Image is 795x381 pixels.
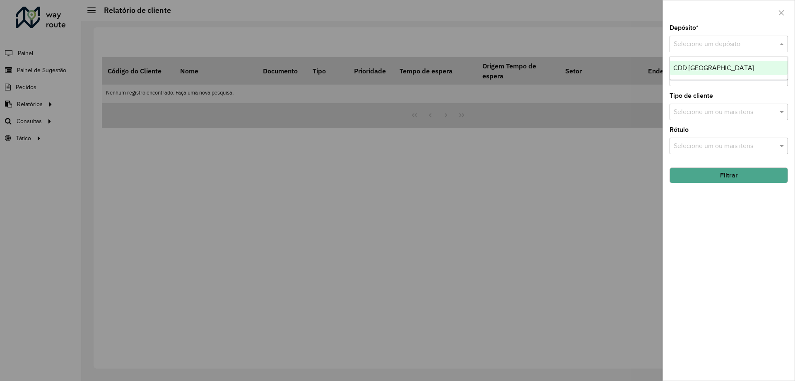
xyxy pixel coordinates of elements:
[670,23,699,33] label: Depósito
[670,125,689,135] label: Rótulo
[670,167,788,183] button: Filtrar
[673,64,754,71] span: CDD [GEOGRAPHIC_DATA]
[670,56,788,80] ng-dropdown-panel: Options list
[670,91,713,101] label: Tipo de cliente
